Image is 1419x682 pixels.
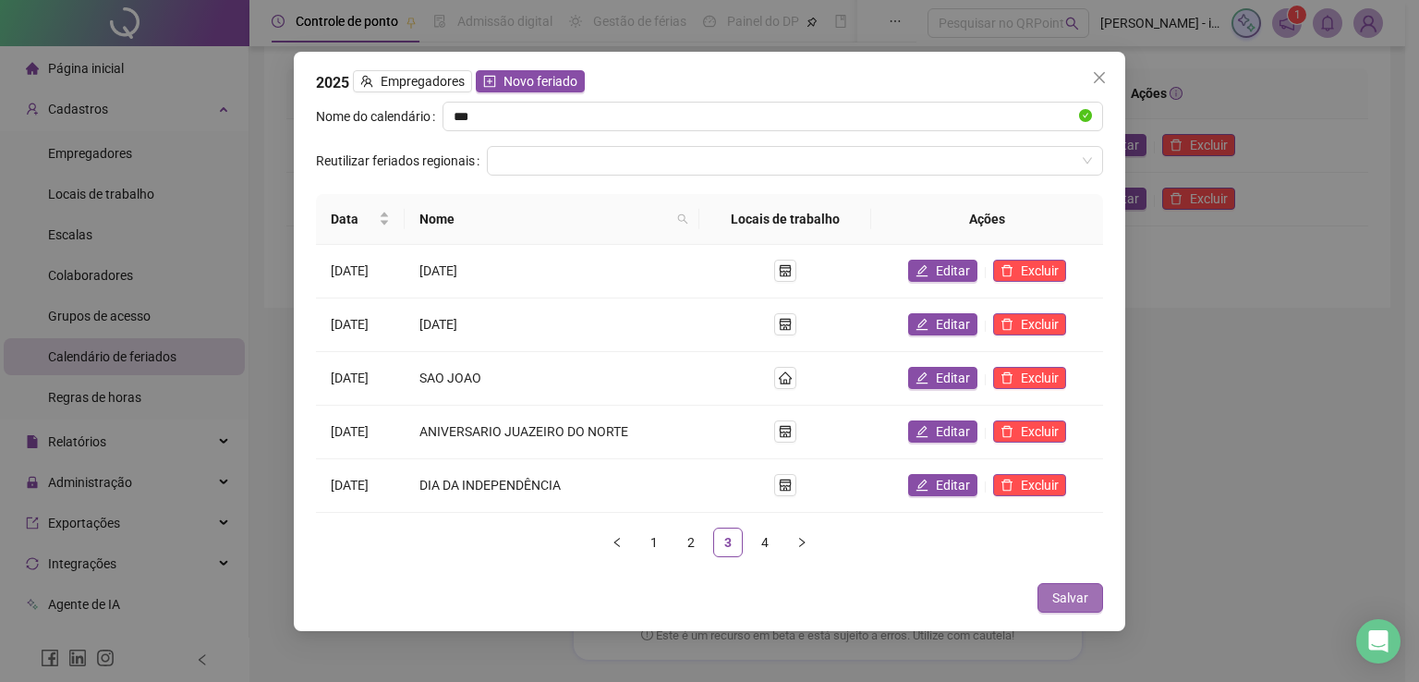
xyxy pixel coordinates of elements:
span: Excluir [1021,368,1059,388]
span: left [612,537,623,548]
li: 2 [676,528,706,557]
span: search [677,213,688,225]
span: shop [779,264,792,277]
li: 3 [713,528,743,557]
li: 4 [750,528,780,557]
button: Editar [908,313,977,335]
button: Excluir [993,313,1066,335]
div: [DATE] [331,475,390,495]
span: Excluir [1021,421,1059,442]
div: [DATE] [331,314,390,335]
th: Data [316,194,405,245]
span: Excluir [1021,475,1059,495]
div: Open Intercom Messenger [1356,619,1401,664]
button: Close [1085,63,1114,92]
button: Novo feriado [476,70,585,92]
span: Editar [936,421,970,442]
li: Página anterior [602,528,632,557]
span: right [796,537,807,548]
button: Editar [908,260,977,282]
button: left [602,528,632,557]
span: Data [331,209,375,229]
span: shop [779,425,792,438]
div: 2025 [316,70,1103,94]
span: ANIVERSARIO JUAZEIRO DO NORTE [419,424,628,439]
span: edit [916,371,928,384]
span: team [360,75,373,88]
span: Excluir [1021,261,1059,281]
a: 2 [677,529,705,556]
span: close [1092,70,1107,85]
label: Nome do calendário [316,102,443,131]
span: edit [916,479,928,492]
span: delete [1001,318,1013,331]
div: [DATE] [331,261,390,281]
span: home [779,371,792,384]
span: delete [1001,479,1013,492]
button: Salvar [1037,583,1103,613]
span: [DATE] [419,317,457,332]
span: shop [779,479,792,492]
div: [DATE] [331,368,390,388]
label: Reutilizar feriados regionais [316,146,487,176]
button: Editar [908,420,977,443]
button: Excluir [993,367,1066,389]
button: Empregadores [353,70,472,92]
span: [DATE] [419,263,457,278]
button: Editar [908,367,977,389]
span: Empregadores [381,71,465,91]
span: plus-square [483,75,496,88]
span: shop [779,318,792,331]
span: Nome [419,209,670,229]
li: Próxima página [787,528,817,557]
span: edit [916,264,928,277]
span: delete [1001,425,1013,438]
button: Excluir [993,420,1066,443]
div: Locais de trabalho [714,209,855,229]
div: [DATE] [331,421,390,442]
span: SAO JOAO [419,371,481,385]
span: Editar [936,475,970,495]
span: Novo feriado [503,71,577,91]
span: Salvar [1052,588,1088,608]
span: Excluir [1021,314,1059,335]
div: Ações [886,209,1088,229]
a: 4 [751,529,779,556]
button: Excluir [993,474,1066,496]
span: delete [1001,371,1013,384]
span: delete [1001,264,1013,277]
button: Editar [908,474,977,496]
a: 1 [640,529,668,556]
button: right [787,528,817,557]
span: Editar [936,314,970,335]
li: 1 [639,528,669,557]
a: 3 [714,529,742,556]
span: DIA DA INDEPENDÊNCIA [419,478,561,493]
span: edit [916,425,928,438]
span: Editar [936,368,970,388]
span: edit [916,318,928,331]
span: search [673,205,692,233]
span: Editar [936,261,970,281]
button: Excluir [993,260,1066,282]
